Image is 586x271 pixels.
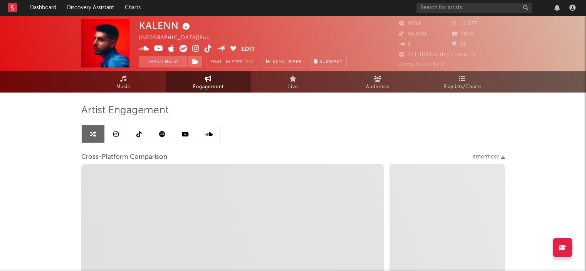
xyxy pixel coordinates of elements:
span: Summary [320,60,343,64]
em: Off [245,60,254,64]
button: Summary [310,56,347,67]
span: Audience [366,82,390,92]
span: Jump Score: 67.9 [399,62,445,67]
a: Music [81,71,166,93]
input: Search for artists [416,3,532,13]
span: 9799 [399,21,421,26]
a: Live [251,71,336,93]
button: Edit [241,45,255,54]
button: Export CSV [473,155,505,160]
div: KALENN [139,19,192,32]
button: Tracking [139,56,187,67]
span: Playlists/Charts [443,82,482,92]
span: Artist Engagement [81,106,169,115]
span: Music [116,82,131,92]
div: [GEOGRAPHIC_DATA] | Pop [139,34,219,43]
span: Live [288,82,298,92]
a: Benchmark [262,56,306,67]
a: Audience [336,71,420,93]
span: 7870 [452,32,474,37]
span: 141.403 Monthly Listeners [399,52,475,57]
a: Engagement [166,71,251,93]
span: Engagement [193,82,224,92]
span: Benchmark [273,57,302,67]
span: 57 [452,42,467,47]
span: 5 [399,42,411,47]
span: Cross-Platform Comparison [81,153,167,162]
a: Playlists/Charts [420,71,505,93]
span: 56.800 [399,32,426,37]
span: 11.077 [452,21,477,26]
button: Email AlertsOff [206,56,258,67]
